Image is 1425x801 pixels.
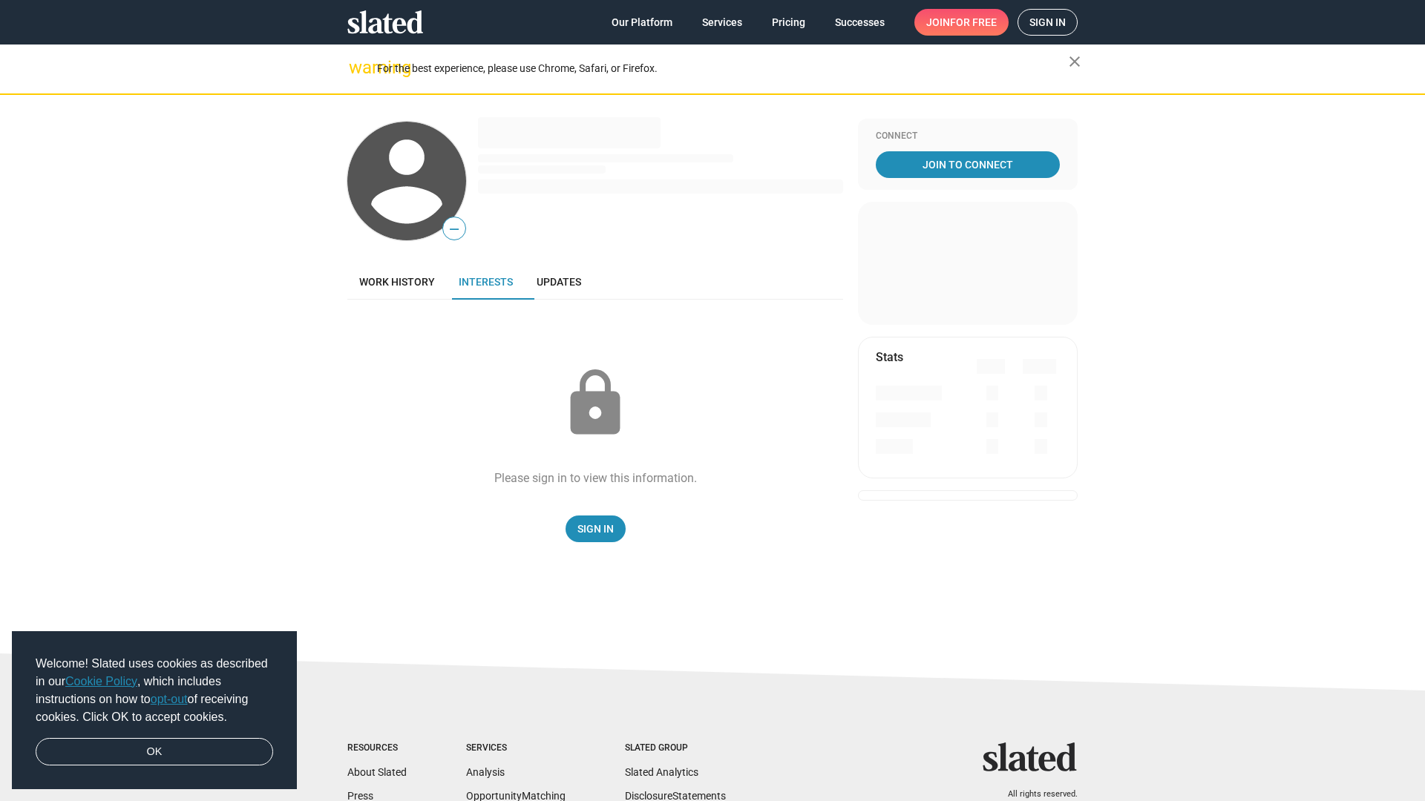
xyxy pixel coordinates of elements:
span: Updates [537,276,581,288]
span: — [443,220,465,239]
a: Work history [347,264,447,300]
a: dismiss cookie message [36,738,273,766]
a: Joinfor free [914,9,1009,36]
div: cookieconsent [12,631,297,790]
span: Pricing [772,9,805,36]
a: Our Platform [600,9,684,36]
a: Sign In [566,515,626,542]
a: Analysis [466,766,505,778]
div: Slated Group [625,742,726,754]
span: Interests [459,276,513,288]
a: Interests [447,264,525,300]
span: for free [950,9,997,36]
a: Updates [525,264,593,300]
span: Our Platform [612,9,672,36]
div: Please sign in to view this information. [494,470,697,486]
span: Sign in [1029,10,1066,35]
div: Resources [347,742,407,754]
a: Join To Connect [876,151,1060,178]
div: Connect [876,131,1060,142]
span: Join [926,9,997,36]
a: Pricing [760,9,817,36]
a: Slated Analytics [625,766,698,778]
div: For the best experience, please use Chrome, Safari, or Firefox. [377,59,1069,79]
a: Services [690,9,754,36]
span: Sign In [577,515,614,542]
a: Cookie Policy [65,675,137,688]
mat-icon: lock [558,366,632,441]
mat-icon: close [1066,53,1084,70]
mat-card-title: Stats [876,349,903,365]
span: Join To Connect [879,151,1057,178]
a: Successes [823,9,897,36]
span: Work history [359,276,435,288]
div: Services [466,742,566,754]
a: About Slated [347,766,407,778]
mat-icon: warning [349,59,367,76]
span: Welcome! Slated uses cookies as described in our , which includes instructions on how to of recei... [36,655,273,726]
a: Sign in [1018,9,1078,36]
span: Successes [835,9,885,36]
a: opt-out [151,693,188,705]
span: Services [702,9,742,36]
